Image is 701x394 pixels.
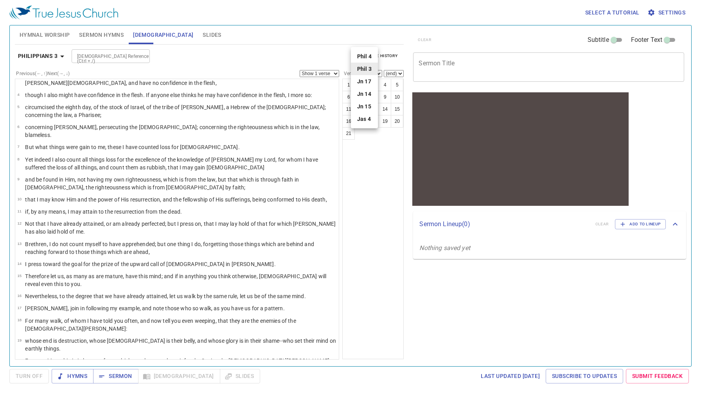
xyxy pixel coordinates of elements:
b: Jn 17 [357,77,371,85]
b: Jas 4 [357,115,371,123]
b: Jn 15 [357,103,371,110]
b: Jn 14 [357,90,371,98]
b: Phil 3 [357,65,372,73]
b: Phil 4 [357,52,372,60]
